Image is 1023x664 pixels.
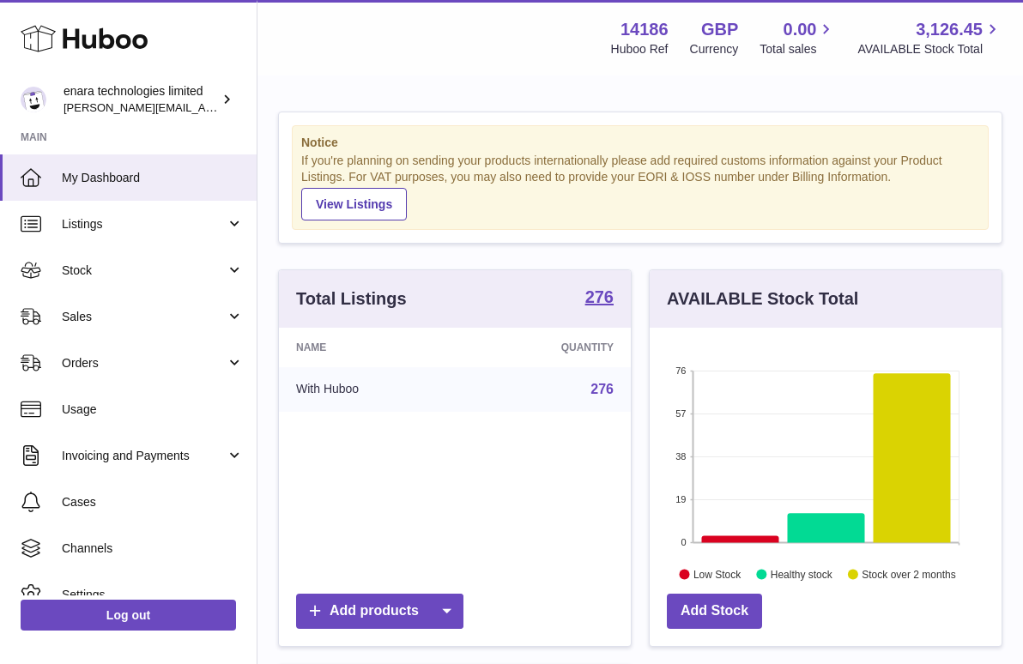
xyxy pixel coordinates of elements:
h3: AVAILABLE Stock Total [667,287,858,311]
text: 76 [675,365,686,376]
span: Orders [62,355,226,371]
a: 0.00 Total sales [760,18,836,57]
div: If you're planning on sending your products internationally please add required customs informati... [301,153,979,220]
a: 3,126.45 AVAILABLE Stock Total [857,18,1002,57]
a: 276 [590,382,614,396]
a: Add Stock [667,594,762,629]
span: Invoicing and Payments [62,448,226,464]
span: [PERSON_NAME][EMAIL_ADDRESS][DOMAIN_NAME] [64,100,344,114]
span: Usage [62,401,244,418]
span: 3,126.45 [916,18,983,41]
span: Total sales [760,41,836,57]
span: AVAILABLE Stock Total [857,41,1002,57]
span: 0.00 [784,18,817,41]
text: Low Stock [693,568,742,580]
div: enara technologies limited [64,83,218,116]
th: Name [279,328,464,367]
h3: Total Listings [296,287,407,311]
text: 0 [681,537,686,547]
strong: Notice [301,135,979,151]
div: Currency [690,41,739,57]
text: Healthy stock [771,568,833,580]
span: Cases [62,494,244,510]
text: Stock over 2 months [862,568,955,580]
span: Settings [62,587,244,603]
span: My Dashboard [62,170,244,186]
a: Add products [296,594,463,629]
strong: 276 [585,288,614,305]
text: 38 [675,451,686,462]
a: 276 [585,288,614,309]
span: Listings [62,216,226,232]
span: Stock [62,263,226,279]
td: With Huboo [279,367,464,412]
span: Channels [62,540,244,557]
text: 57 [675,408,686,419]
img: Dee@enara.co [21,87,46,112]
strong: 14186 [620,18,669,41]
a: View Listings [301,188,407,220]
div: Huboo Ref [611,41,669,57]
a: Log out [21,600,236,631]
strong: GBP [701,18,738,41]
span: Sales [62,309,226,325]
text: 19 [675,494,686,504]
th: Quantity [464,328,631,367]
